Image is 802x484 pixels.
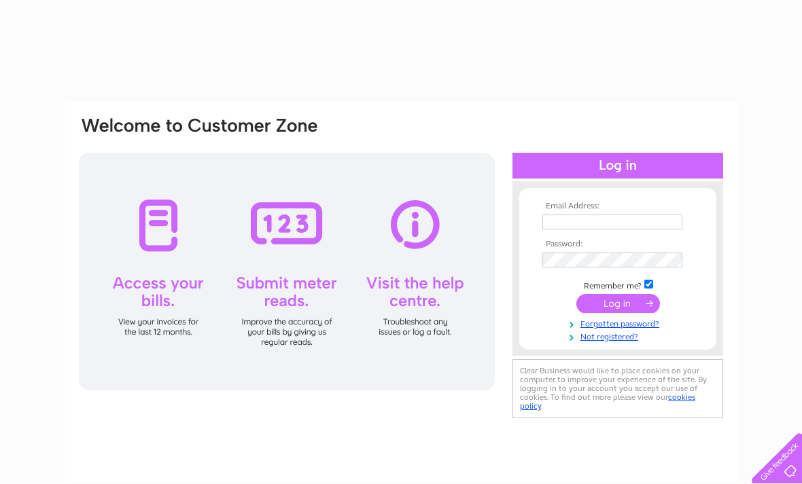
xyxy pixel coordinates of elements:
a: Forgotten password? [542,316,697,329]
th: Email Address: [539,202,697,211]
a: cookies policy [520,392,695,411]
th: Password: [539,240,697,249]
a: Not registered? [542,329,697,342]
div: Clear Business would like to place cookies on your computer to improve your experience of the sit... [512,359,723,418]
td: Remember me? [539,278,697,291]
input: Submit [576,294,660,313]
